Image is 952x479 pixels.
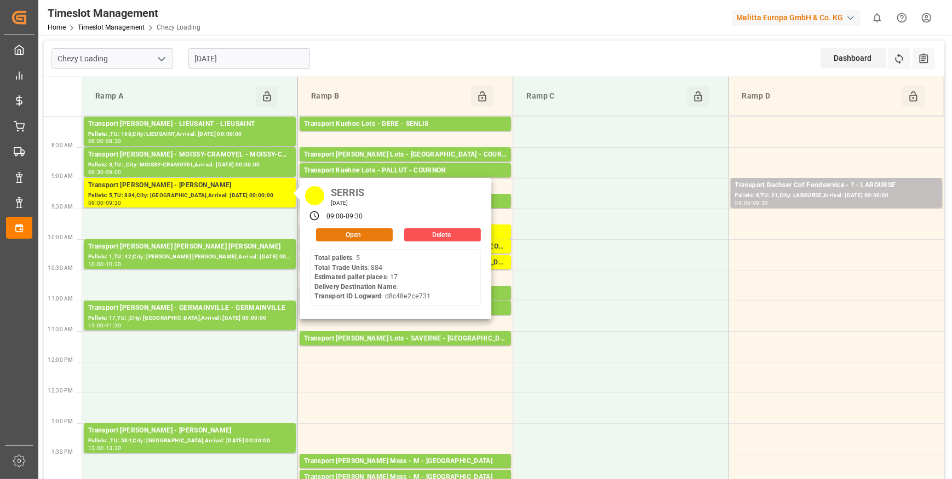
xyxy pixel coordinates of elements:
[304,176,507,186] div: Pallets: 4,TU: 617,City: [GEOGRAPHIC_DATA],Arrival: [DATE] 00:00:00
[314,264,368,272] b: Total Trade Units
[750,200,752,205] div: -
[106,138,122,143] div: 08:30
[106,262,122,267] div: 10:30
[326,212,344,222] div: 09:00
[48,265,73,271] span: 10:30 AM
[865,5,890,30] button: show 0 new notifications
[88,138,104,143] div: 08:00
[88,252,291,262] div: Pallets: 1,TU: 42,City: [PERSON_NAME] [PERSON_NAME],Arrival: [DATE] 00:00:00
[88,241,291,252] div: Transport [PERSON_NAME] [PERSON_NAME] [PERSON_NAME]
[51,204,73,210] span: 9:30 AM
[188,48,310,69] input: DD-MM-YYYY
[821,48,886,68] div: Dashboard
[735,180,938,191] div: Transport Dachser Cof Foodservice - ? - LABOURSE
[88,314,291,323] div: Pallets: 17,TU: ,City: [GEOGRAPHIC_DATA],Arrival: [DATE] 00:00:00
[738,86,902,107] div: Ramp D
[51,48,173,69] input: Type to search/select
[890,5,914,30] button: Help Center
[304,333,507,344] div: Transport [PERSON_NAME] Lots - SAVERNE - [GEOGRAPHIC_DATA]
[88,262,104,267] div: 10:00
[88,436,291,446] div: Pallets: ,TU: 584,City: [GEOGRAPHIC_DATA],Arrival: [DATE] 00:00:00
[327,199,369,207] div: [DATE]
[104,138,106,143] div: -
[88,191,291,200] div: Pallets: 5,TU: 884,City: [GEOGRAPHIC_DATA],Arrival: [DATE] 00:00:00
[106,323,122,328] div: 11:30
[106,446,122,451] div: 13:30
[735,191,938,200] div: Pallets: 8,TU: 21,City: LABOURSE,Arrival: [DATE] 00:00:00
[304,344,507,354] div: Pallets: 1,TU: ,City: [GEOGRAPHIC_DATA],Arrival: [DATE] 00:00:00
[88,303,291,314] div: Transport [PERSON_NAME] - GERMAINVILLE - GERMAINVILLE
[404,228,481,241] button: Delete
[314,273,387,281] b: Estimated pallet places
[106,170,122,175] div: 09:00
[314,254,353,262] b: Total pallets
[91,86,256,107] div: Ramp A
[48,5,200,21] div: Timeslot Management
[104,262,106,267] div: -
[48,326,73,332] span: 11:30 AM
[51,449,73,455] span: 1:30 PM
[316,228,393,241] button: Open
[304,119,507,130] div: Transport Kuehne Lots - DERE - SENLIS
[104,200,106,205] div: -
[346,212,363,222] div: 09:30
[88,446,104,451] div: 13:00
[732,7,865,28] button: Melitta Europa GmbH & Co. KG
[88,160,291,170] div: Pallets: 3,TU: ,City: MOISSY-CRAMOYEL,Arrival: [DATE] 00:00:00
[88,170,104,175] div: 08:30
[153,50,169,67] button: open menu
[732,10,861,26] div: Melitta Europa GmbH & Co. KG
[753,200,769,205] div: 09:30
[106,200,122,205] div: 09:30
[51,142,73,148] span: 8:30 AM
[51,173,73,179] span: 9:00 AM
[48,24,66,31] a: Home
[314,283,397,291] b: Delivery Destination Name
[48,357,73,363] span: 12:00 PM
[88,200,104,205] div: 09:00
[78,24,145,31] a: Timeslot Management
[88,180,291,191] div: Transport [PERSON_NAME] - [PERSON_NAME]
[51,418,73,424] span: 1:00 PM
[304,149,507,160] div: Transport [PERSON_NAME] Lots - [GEOGRAPHIC_DATA] - COURNON D'AUVERGNE
[48,388,73,394] span: 12:30 PM
[48,296,73,302] span: 11:00 AM
[88,119,291,130] div: Transport [PERSON_NAME] - LIEUSAINT - LIEUSAINT
[327,183,369,199] div: SERRIS
[88,425,291,436] div: Transport [PERSON_NAME] - [PERSON_NAME]
[88,130,291,139] div: Pallets: ,TU: 168,City: LIEUSAINT,Arrival: [DATE] 00:00:00
[307,86,471,107] div: Ramp B
[735,200,751,205] div: 09:00
[304,467,507,476] div: Pallets: 1,TU: 32,City: [GEOGRAPHIC_DATA],Arrival: [DATE] 00:00:00
[304,165,507,176] div: Transport Kuehne Lots - PALLUT - COURNON
[343,212,345,222] div: -
[314,253,431,302] div: : 5 : 884 : 17 : : d8c48e2ce731
[88,149,291,160] div: Transport [PERSON_NAME] - MOISSY-CRAMOYEL - MOISSY-CRAMOYEL
[104,170,106,175] div: -
[88,323,104,328] div: 11:00
[304,456,507,467] div: Transport [PERSON_NAME] Mess - M - [GEOGRAPHIC_DATA]
[522,86,686,107] div: Ramp C
[48,234,73,240] span: 10:00 AM
[104,323,106,328] div: -
[304,130,507,139] div: Pallets: 1,TU: 490,City: [GEOGRAPHIC_DATA],Arrival: [DATE] 00:00:00
[314,292,382,300] b: Transport ID Logward
[104,446,106,451] div: -
[304,160,507,170] div: Pallets: 9,TU: 318,City: COURNON D'AUVERGNE,Arrival: [DATE] 00:00:00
